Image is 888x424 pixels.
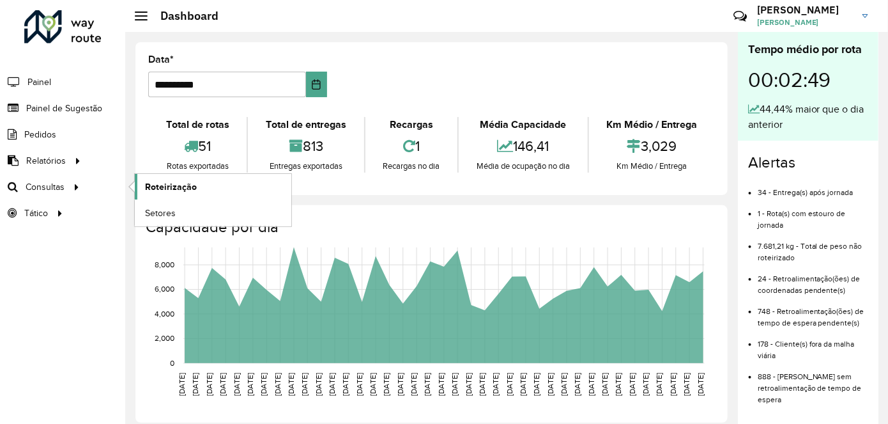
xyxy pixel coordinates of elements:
a: Roteirização [135,174,291,200]
text: [DATE] [314,373,323,396]
text: [DATE] [533,373,541,396]
text: [DATE] [546,373,555,396]
div: Rotas exportadas [151,160,243,173]
text: [DATE] [328,373,336,396]
text: [DATE] [560,373,568,396]
li: 748 - Retroalimentação(ões) de tempo de espera pendente(s) [758,296,868,329]
li: 7.681,21 kg - Total de peso não roteirizado [758,231,868,263]
div: 813 [251,132,360,160]
h3: [PERSON_NAME] [757,4,853,16]
text: [DATE] [683,373,691,396]
label: Data [148,52,174,67]
text: [DATE] [491,373,500,396]
h4: Capacidade por dia [146,218,715,237]
div: Média Capacidade [462,117,584,132]
text: [DATE] [450,373,459,396]
text: [DATE] [696,373,705,396]
div: 3,029 [592,132,712,160]
button: Choose Date [306,72,327,97]
span: Painel [27,75,51,89]
div: Total de entregas [251,117,360,132]
text: [DATE] [410,373,418,396]
text: [DATE] [424,373,432,396]
text: [DATE] [574,373,582,396]
div: Média de ocupação no dia [462,160,584,173]
a: Contato Rápido [726,3,754,30]
text: [DATE] [383,373,391,396]
span: Relatórios [26,154,66,168]
div: 44,44% maior que o dia anterior [748,102,868,132]
text: [DATE] [478,373,486,396]
span: Consultas [26,180,65,194]
span: Pedidos [24,128,56,141]
text: [DATE] [519,373,527,396]
text: 0 [170,359,174,367]
text: 6,000 [155,285,174,294]
text: [DATE] [601,373,609,396]
text: [DATE] [273,373,282,396]
div: Tempo médio por rota [748,41,868,58]
text: [DATE] [464,373,473,396]
div: 146,41 [462,132,584,160]
div: Km Médio / Entrega [592,160,712,173]
h2: Dashboard [148,9,218,23]
text: [DATE] [218,373,227,396]
li: 888 - [PERSON_NAME] sem retroalimentação de tempo de espera [758,361,868,405]
span: Tático [24,207,48,220]
text: [DATE] [615,373,623,396]
text: [DATE] [233,373,241,396]
div: Recargas [369,117,454,132]
text: [DATE] [655,373,664,396]
text: [DATE] [341,373,349,396]
span: Roteirização [145,180,197,194]
span: Painel de Sugestão [26,102,102,115]
text: [DATE] [287,373,295,396]
div: Entregas exportadas [251,160,360,173]
text: [DATE] [300,373,309,396]
text: [DATE] [178,373,186,396]
div: Recargas no dia [369,160,454,173]
text: [DATE] [587,373,595,396]
text: 2,000 [155,334,174,343]
text: [DATE] [355,373,364,396]
li: 1 - Rota(s) com estouro de jornada [758,198,868,231]
text: 8,000 [155,260,174,269]
div: Km Médio / Entrega [592,117,712,132]
text: [DATE] [191,373,199,396]
li: 34 - Entrega(s) após jornada [758,177,868,198]
text: [DATE] [628,373,636,396]
text: [DATE] [396,373,404,396]
div: 00:02:49 [748,58,868,102]
text: [DATE] [437,373,445,396]
text: [DATE] [369,373,377,396]
span: Setores [145,207,176,220]
text: 4,000 [155,310,174,318]
text: [DATE] [259,373,268,396]
span: [PERSON_NAME] [757,17,853,28]
li: 178 - Cliente(s) fora da malha viária [758,329,868,361]
text: [DATE] [205,373,213,396]
h4: Alertas [748,153,868,172]
text: [DATE] [641,373,650,396]
a: Setores [135,200,291,226]
text: [DATE] [246,373,254,396]
li: 24 - Retroalimentação(ões) de coordenadas pendente(s) [758,263,868,296]
div: 1 [369,132,454,160]
text: [DATE] [669,373,677,396]
div: 51 [151,132,243,160]
text: [DATE] [505,373,514,396]
div: Total de rotas [151,117,243,132]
